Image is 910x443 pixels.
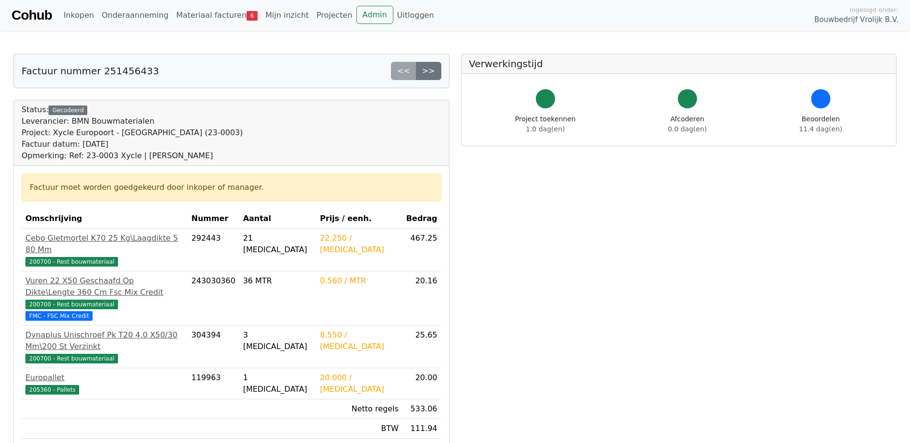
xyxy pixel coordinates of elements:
[356,6,393,24] a: Admin
[402,229,441,271] td: 467.25
[25,275,184,321] a: Vuren 22 X50 Geschaafd Op Dikte\Lengte 360 Cm Fsc Mix Credit200700 - Rest bouwmateriaal FMC - FSC...
[320,329,399,352] div: 8.550 / [MEDICAL_DATA]
[172,6,261,25] a: Materiaal facturen6
[243,372,312,395] div: 1 [MEDICAL_DATA]
[25,300,118,309] span: 200700 - Rest bouwmateriaal
[247,11,258,21] span: 6
[22,139,243,150] div: Factuur datum: [DATE]
[22,116,243,127] div: Leverancier: BMN Bouwmaterialen
[814,14,898,25] span: Bouwbedrijf Vrolijk B.V.
[25,329,184,364] a: Dynaplus Unischroef Pk T20 4,0 X50/30 Mm\200 St Verzinkt200700 - Rest bouwmateriaal
[188,368,239,399] td: 119963
[402,419,441,439] td: 111.94
[402,399,441,419] td: 533.06
[188,229,239,271] td: 292443
[402,326,441,368] td: 25.65
[98,6,172,25] a: Onderaanneming
[402,209,441,229] th: Bedrag
[25,275,184,298] div: Vuren 22 X50 Geschaafd Op Dikte\Lengte 360 Cm Fsc Mix Credit
[188,326,239,368] td: 304394
[320,275,399,287] div: 0.560 / MTR
[393,6,438,25] a: Uitloggen
[22,209,188,229] th: Omschrijving
[22,127,243,139] div: Project: Xycle Europoort - [GEOGRAPHIC_DATA] (23-0003)
[402,368,441,399] td: 20.00
[25,329,184,352] div: Dynaplus Unischroef Pk T20 4,0 X50/30 Mm\200 St Verzinkt
[25,311,93,321] span: FMC - FSC Mix Credit
[25,372,184,395] a: Europallet205360 - Pallets
[12,4,52,27] a: Cohub
[188,209,239,229] th: Nummer
[316,209,402,229] th: Prijs / eenh.
[25,385,79,395] span: 205360 - Pallets
[526,125,565,133] span: 1.0 dag(en)
[25,372,184,384] div: Europallet
[25,354,118,363] span: 200700 - Rest bouwmateriaal
[243,233,312,256] div: 21 [MEDICAL_DATA]
[25,233,184,256] div: Cebo Gietmortel K70 25 Kg\Laagdikte 5 80 Mm
[316,419,402,439] td: BTW
[320,372,399,395] div: 20.000 / [MEDICAL_DATA]
[402,271,441,326] td: 20.16
[316,399,402,419] td: Netto regels
[243,275,312,287] div: 36 MTR
[668,114,707,134] div: Afcoderen
[668,125,707,133] span: 0.0 dag(en)
[261,6,313,25] a: Mijn inzicht
[22,150,243,162] div: Opmerking: Ref: 23-0003 Xycle | [PERSON_NAME]
[469,58,889,70] h5: Verwerkingstijd
[416,62,441,80] a: >>
[243,329,312,352] div: 3 [MEDICAL_DATA]
[30,182,433,193] div: Factuur moet worden goedgekeurd door inkoper of manager.
[850,5,898,14] span: Ingelogd onder:
[48,105,87,115] div: Gecodeerd
[22,104,243,162] div: Status:
[799,114,842,134] div: Beoordelen
[59,6,97,25] a: Inkopen
[25,257,118,267] span: 200700 - Rest bouwmateriaal
[188,271,239,326] td: 243030360
[25,233,184,267] a: Cebo Gietmortel K70 25 Kg\Laagdikte 5 80 Mm200700 - Rest bouwmateriaal
[515,114,576,134] div: Project toekennen
[22,65,159,77] h5: Factuur nummer 251456433
[239,209,316,229] th: Aantal
[799,125,842,133] span: 11.4 dag(en)
[313,6,356,25] a: Projecten
[320,233,399,256] div: 22.250 / [MEDICAL_DATA]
